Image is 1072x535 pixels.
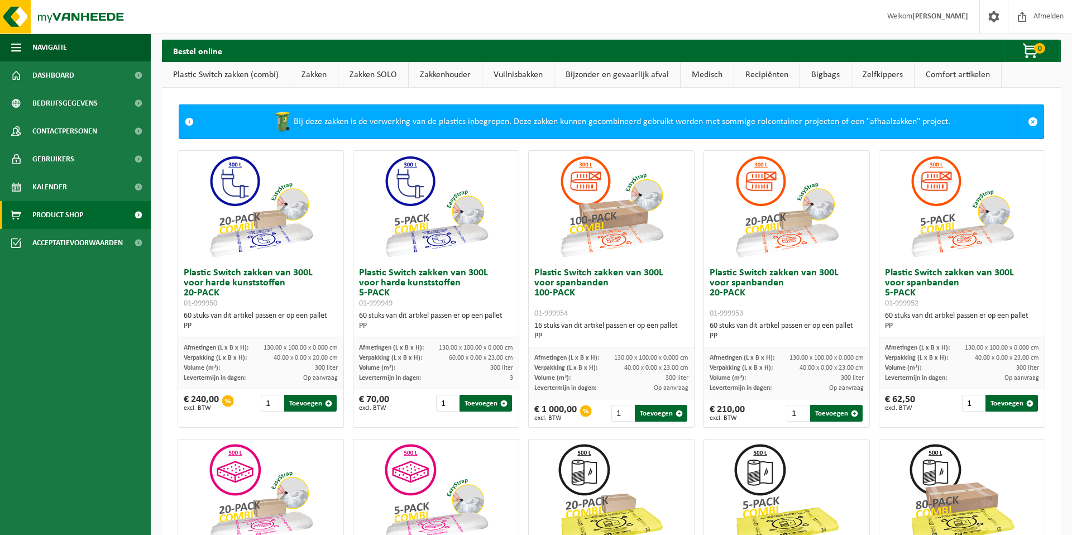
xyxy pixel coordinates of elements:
span: Acceptatievoorwaarden [32,229,123,257]
button: Toevoegen [985,395,1038,412]
span: 130.00 x 100.00 x 0.000 cm [614,355,688,361]
span: excl. BTW [885,405,915,412]
span: 130.00 x 100.00 x 0.000 cm [264,345,338,351]
span: Volume (m³): [534,375,571,381]
div: € 1 000,00 [534,405,577,422]
span: Contactpersonen [32,117,97,145]
span: Op aanvraag [1004,375,1039,381]
span: Volume (m³): [359,365,395,371]
span: Afmetingen (L x B x H): [885,345,950,351]
span: Navigatie [32,34,67,61]
span: Gebruikers [32,145,74,173]
span: 01-999952 [885,299,918,308]
div: PP [359,321,513,331]
span: Volume (m³): [184,365,220,371]
span: 130.00 x 100.00 x 0.000 cm [965,345,1039,351]
input: 1 [611,405,634,422]
span: Afmetingen (L x B x H): [184,345,248,351]
span: Verpakking (L x B x H): [885,355,948,361]
span: Levertermijn in dagen: [710,385,772,391]
a: Vuilnisbakken [482,62,554,88]
span: Volume (m³): [710,375,746,381]
div: 60 stuks van dit artikel passen er op een pallet [359,311,513,331]
h3: Plastic Switch zakken van 300L voor spanbanden 100-PACK [534,268,688,318]
img: 01-999953 [731,151,843,262]
div: PP [885,321,1039,331]
span: 300 liter [315,365,338,371]
div: € 62,50 [885,395,915,412]
span: Op aanvraag [829,385,864,391]
span: excl. BTW [710,415,745,422]
span: 40.00 x 0.00 x 23.00 cm [624,365,688,371]
img: 01-999952 [906,151,1018,262]
div: € 70,00 [359,395,389,412]
input: 1 [436,395,458,412]
span: Afmetingen (L x B x H): [359,345,424,351]
span: 300 liter [1016,365,1039,371]
span: Levertermijn in dagen: [885,375,947,381]
span: 01-999950 [184,299,217,308]
span: 40.00 x 0.00 x 20.00 cm [274,355,338,361]
span: Verpakking (L x B x H): [710,365,773,371]
a: Bijzonder en gevaarlijk afval [554,62,680,88]
h3: Plastic Switch zakken van 300L voor harde kunststoffen 20-PACK [184,268,338,308]
div: 60 stuks van dit artikel passen er op een pallet [710,321,864,341]
a: Recipiënten [734,62,800,88]
span: 60.00 x 0.00 x 23.00 cm [449,355,513,361]
span: Dashboard [32,61,74,89]
span: Levertermijn in dagen: [184,375,246,381]
span: 40.00 x 0.00 x 23.00 cm [975,355,1039,361]
span: Volume (m³): [885,365,921,371]
input: 1 [962,395,984,412]
img: 01-999949 [380,151,492,262]
img: 01-999954 [556,151,667,262]
span: 01-999953 [710,309,743,318]
div: PP [184,321,338,331]
span: 300 liter [666,375,688,381]
a: Plastic Switch zakken (combi) [162,62,290,88]
span: 300 liter [490,365,513,371]
button: Toevoegen [635,405,687,422]
input: 1 [787,405,809,422]
span: 130.00 x 100.00 x 0.000 cm [789,355,864,361]
button: Toevoegen [460,395,512,412]
a: Zakken SOLO [338,62,408,88]
span: Product Shop [32,201,83,229]
span: 01-999949 [359,299,393,308]
span: Verpakking (L x B x H): [359,355,422,361]
span: 01-999954 [534,309,568,318]
button: Toevoegen [284,395,337,412]
a: Zakken [290,62,338,88]
span: 0 [1034,43,1045,54]
strong: [PERSON_NAME] [912,12,968,21]
span: Levertermijn in dagen: [359,375,421,381]
input: 1 [261,395,283,412]
span: Levertermijn in dagen: [534,385,596,391]
div: 16 stuks van dit artikel passen er op een pallet [534,321,688,341]
span: 300 liter [841,375,864,381]
span: 3 [510,375,513,381]
a: Zelfkippers [851,62,914,88]
div: € 210,00 [710,405,745,422]
button: Toevoegen [810,405,863,422]
span: Afmetingen (L x B x H): [710,355,774,361]
h3: Plastic Switch zakken van 300L voor spanbanden 5-PACK [885,268,1039,308]
span: Afmetingen (L x B x H): [534,355,599,361]
a: Zakkenhouder [409,62,482,88]
h2: Bestel online [162,40,233,61]
div: 60 stuks van dit artikel passen er op een pallet [184,311,338,331]
a: Medisch [681,62,734,88]
span: Verpakking (L x B x H): [184,355,247,361]
span: Op aanvraag [654,385,688,391]
a: Bigbags [800,62,851,88]
span: Bedrijfsgegevens [32,89,98,117]
button: 0 [1004,40,1060,62]
div: € 240,00 [184,395,219,412]
span: excl. BTW [534,415,577,422]
div: 60 stuks van dit artikel passen er op een pallet [885,311,1039,331]
span: 40.00 x 0.00 x 23.00 cm [800,365,864,371]
span: 130.00 x 100.00 x 0.000 cm [439,345,513,351]
div: PP [534,331,688,341]
div: PP [710,331,864,341]
span: excl. BTW [359,405,389,412]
